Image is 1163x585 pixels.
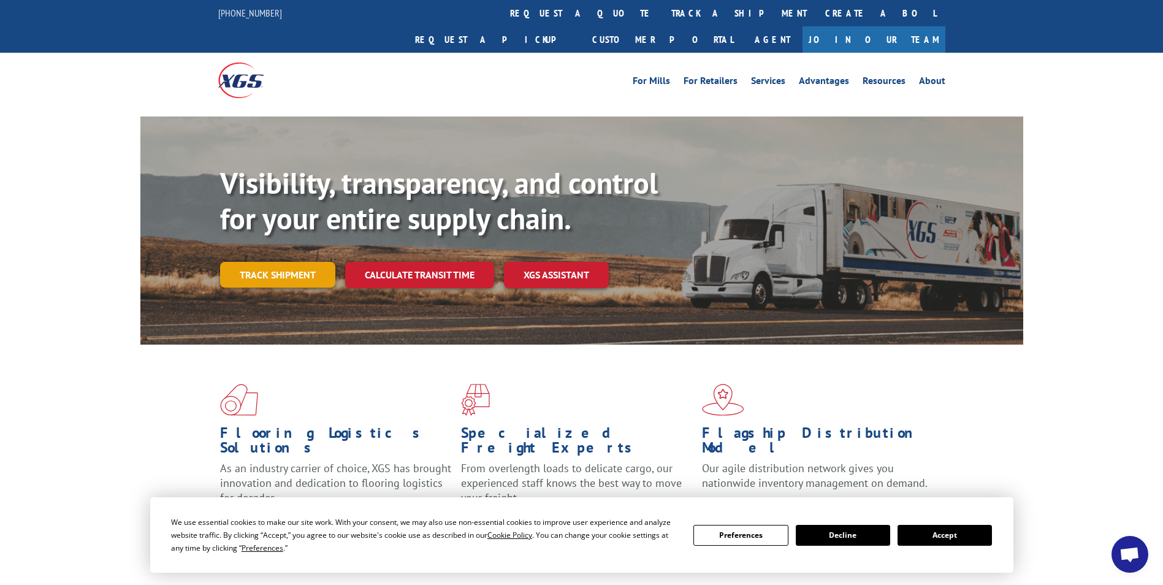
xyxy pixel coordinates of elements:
a: Customer Portal [583,26,742,53]
span: Preferences [242,543,283,553]
a: Advantages [799,76,849,90]
h1: Flagship Distribution Model [702,426,934,461]
div: We use essential cookies to make our site work. With your consent, we may also use non-essential ... [171,516,679,554]
button: Accept [898,525,992,546]
a: Track shipment [220,262,335,288]
a: About [919,76,945,90]
a: Request a pickup [406,26,583,53]
b: Visibility, transparency, and control for your entire supply chain. [220,164,658,237]
p: From overlength loads to delicate cargo, our experienced staff knows the best way to move your fr... [461,461,693,516]
a: For Mills [633,76,670,90]
a: Join Our Team [803,26,945,53]
div: Cookie Consent Prompt [150,497,1013,573]
button: Preferences [693,525,788,546]
h1: Specialized Freight Experts [461,426,693,461]
img: xgs-icon-flagship-distribution-model-red [702,384,744,416]
a: XGS ASSISTANT [504,262,609,288]
span: As an industry carrier of choice, XGS has brought innovation and dedication to flooring logistics... [220,461,451,505]
button: Decline [796,525,890,546]
span: Our agile distribution network gives you nationwide inventory management on demand. [702,461,928,490]
div: Open chat [1112,536,1148,573]
a: [PHONE_NUMBER] [218,7,282,19]
img: xgs-icon-focused-on-flooring-red [461,384,490,416]
a: Agent [742,26,803,53]
a: Services [751,76,785,90]
img: xgs-icon-total-supply-chain-intelligence-red [220,384,258,416]
a: Resources [863,76,906,90]
a: For Retailers [684,76,738,90]
a: Calculate transit time [345,262,494,288]
span: Cookie Policy [487,530,532,540]
h1: Flooring Logistics Solutions [220,426,452,461]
